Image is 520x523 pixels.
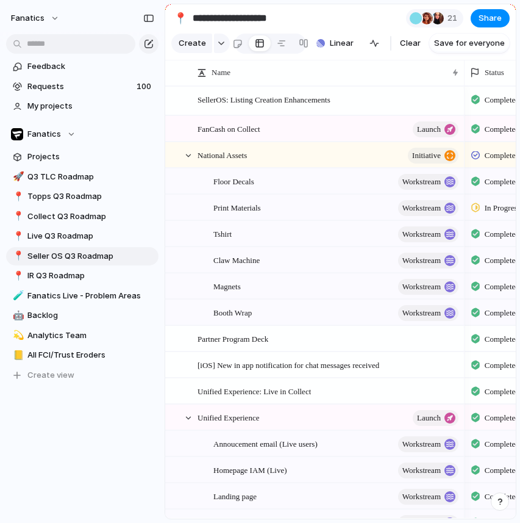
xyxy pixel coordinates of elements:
span: Completed [485,281,519,293]
span: Topps Q3 Roadmap [27,190,154,203]
span: Landing page [213,489,257,503]
span: My projects [27,100,154,112]
span: Linear [330,37,354,49]
span: Partner Program Deck [198,331,268,345]
button: fanatics [5,9,66,28]
span: Unified Experience: Live in Collect [198,384,311,398]
a: 📍Live Q3 Roadmap [6,227,158,245]
button: 📍 [171,9,190,28]
button: Fields [311,34,357,53]
span: Floor Decals [213,174,254,188]
a: 💫Analytics Team [6,326,158,345]
span: Completed [485,333,519,345]
a: Projects [6,148,158,166]
span: Annoucement email (Live users) [213,436,318,450]
span: workstream [402,252,441,269]
span: Completed [485,491,519,503]
span: fanatics [11,12,45,24]
span: Completed [485,412,519,424]
span: workstream [402,488,441,505]
span: Print Materials [213,200,261,214]
div: 🤖Backlog [6,306,158,325]
span: Seller OS Q3 Roadmap [27,250,154,262]
span: workstream [402,278,441,295]
div: 💫 [13,328,21,342]
span: Unified Experience [198,410,259,424]
button: 📍 [11,190,23,203]
div: 🤖 [13,309,21,323]
div: 📍 [13,190,21,204]
div: 🧪 [13,289,21,303]
div: 📍Topps Q3 Roadmap [6,187,158,206]
span: Requests [27,81,133,93]
span: Feedback [27,60,154,73]
a: My projects [6,97,158,115]
a: 📒All FCI/Trust Eroders [6,346,158,364]
button: launch [413,410,458,426]
button: workstream [398,200,458,216]
span: Name [212,67,230,79]
button: 💫 [11,330,23,342]
span: Claw Machine [213,253,260,267]
a: 🧪Fanatics Live - Problem Areas [6,287,158,305]
span: Completed [485,307,519,319]
span: Completed [485,176,519,188]
span: 100 [137,81,154,93]
button: 🧪 [11,290,23,302]
div: 📍 [13,269,21,283]
button: workstream [398,174,458,190]
span: Projects [27,151,154,163]
button: 📒 [11,349,23,361]
button: workstream [398,489,458,505]
span: Completed [485,228,519,240]
button: 🚀 [11,171,23,183]
button: 🤖 [11,309,23,322]
span: Backlog [27,309,154,322]
span: Completed [485,464,519,477]
div: 📍 [13,249,21,263]
div: 🚀 [13,170,21,184]
span: SellerOS: Listing Creation Enhancements [198,92,330,106]
button: 📍 [11,250,23,262]
a: 📍Seller OS Q3 Roadmap [6,247,158,265]
div: 📍 [174,10,187,26]
span: All FCI/Trust Eroders [27,349,154,361]
span: Completed [485,386,519,398]
span: Booth Wrap [213,305,252,319]
button: workstream [398,226,458,242]
button: launch [413,121,458,137]
span: workstream [402,200,441,217]
a: 🚀Q3 TLC Roadmap [6,168,158,186]
span: launch [417,409,441,427]
button: 📍 [11,211,23,223]
a: 📍IR Q3 Roadmap [6,267,158,285]
span: Magnets [213,279,241,293]
button: workstream [398,279,458,295]
span: Completed [485,123,519,135]
a: Requests100 [6,78,158,96]
span: Create [179,37,206,49]
span: Create view [27,369,74,381]
span: Collect Q3 Roadmap [27,211,154,223]
span: Homepage IAM (Live) [213,463,287,477]
span: Completed [485,359,519,372]
button: 📍 [11,230,23,242]
span: Save for everyone [434,37,505,49]
div: 📒 [13,348,21,362]
span: Share [479,12,502,24]
span: Live Q3 Roadmap [27,230,154,242]
button: initiative [408,148,458,164]
span: Fanatics Live - Problem Areas [27,290,154,302]
span: National Assets [198,148,247,162]
a: 📍Collect Q3 Roadmap [6,207,158,226]
span: Tshirt [213,226,232,240]
span: IR Q3 Roadmap [27,270,154,282]
span: Clear [400,37,421,49]
span: Completed [485,150,519,162]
